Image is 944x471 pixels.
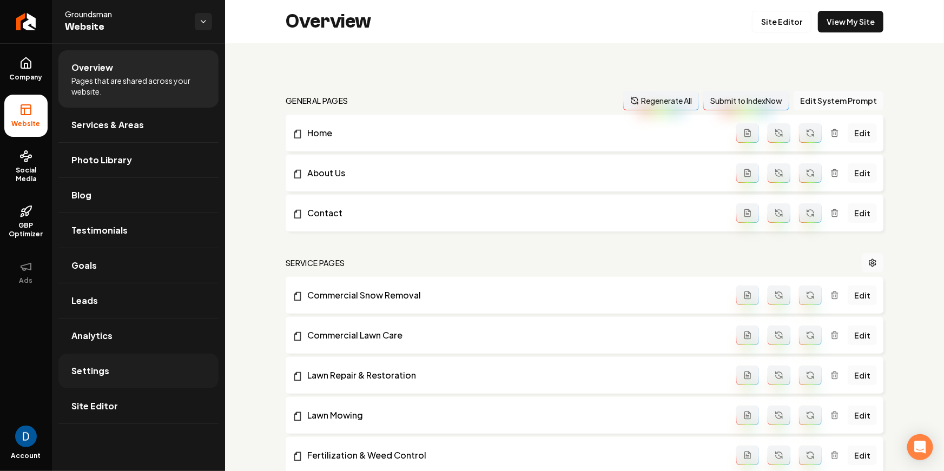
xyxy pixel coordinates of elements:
h2: Overview [286,11,371,32]
h2: general pages [286,95,348,106]
span: Leads [71,294,98,307]
a: About Us [292,167,736,180]
button: Edit System Prompt [794,91,883,110]
a: Home [292,127,736,140]
div: Open Intercom Messenger [907,434,933,460]
span: Services & Areas [71,118,144,131]
span: Company [5,73,47,82]
a: Social Media [4,141,48,192]
span: GBP Optimizer [4,221,48,238]
a: GBP Optimizer [4,196,48,247]
button: Add admin page prompt [736,286,759,305]
span: Blog [71,189,91,202]
a: View My Site [818,11,883,32]
a: Commercial Lawn Care [292,329,736,342]
a: Edit [848,203,877,223]
span: Ads [15,276,37,285]
a: Lawn Repair & Restoration [292,369,736,382]
span: Social Media [4,166,48,183]
button: Open user button [15,426,37,447]
a: Goals [58,248,219,283]
a: Blog [58,178,219,213]
span: Analytics [71,329,113,342]
h2: Service Pages [286,257,345,268]
a: Edit [848,446,877,465]
span: Goals [71,259,97,272]
a: Analytics [58,319,219,353]
a: Testimonials [58,213,219,248]
a: Edit [848,163,877,183]
button: Regenerate All [623,91,699,110]
span: Pages that are shared across your website. [71,75,206,97]
span: Overview [71,61,113,74]
a: Edit [848,123,877,143]
button: Add admin page prompt [736,446,759,465]
a: Lawn Mowing [292,409,736,422]
span: Account [11,452,41,460]
a: Settings [58,354,219,388]
a: Edit [848,366,877,385]
a: Commercial Snow Removal [292,289,736,302]
span: Testimonials [71,224,128,237]
span: Photo Library [71,154,132,167]
button: Add admin page prompt [736,163,759,183]
img: Rebolt Logo [16,13,36,30]
button: Add admin page prompt [736,123,759,143]
button: Add admin page prompt [736,203,759,223]
button: Add admin page prompt [736,366,759,385]
span: Settings [71,364,109,377]
a: Contact [292,207,736,220]
button: Ads [4,251,48,294]
a: Photo Library [58,143,219,177]
a: Site Editor [58,389,219,423]
button: Submit to IndexNow [703,91,789,110]
span: Website [65,19,186,35]
button: Add admin page prompt [736,406,759,425]
button: Add admin page prompt [736,326,759,345]
a: Site Editor [752,11,811,32]
span: Website [8,120,45,128]
a: Fertilization & Weed Control [292,449,736,462]
img: David Rice [15,426,37,447]
span: Site Editor [71,400,118,413]
a: Services & Areas [58,108,219,142]
a: Edit [848,326,877,345]
span: Groundsman [65,9,186,19]
a: Company [4,48,48,90]
a: Edit [848,286,877,305]
a: Leads [58,283,219,318]
a: Edit [848,406,877,425]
